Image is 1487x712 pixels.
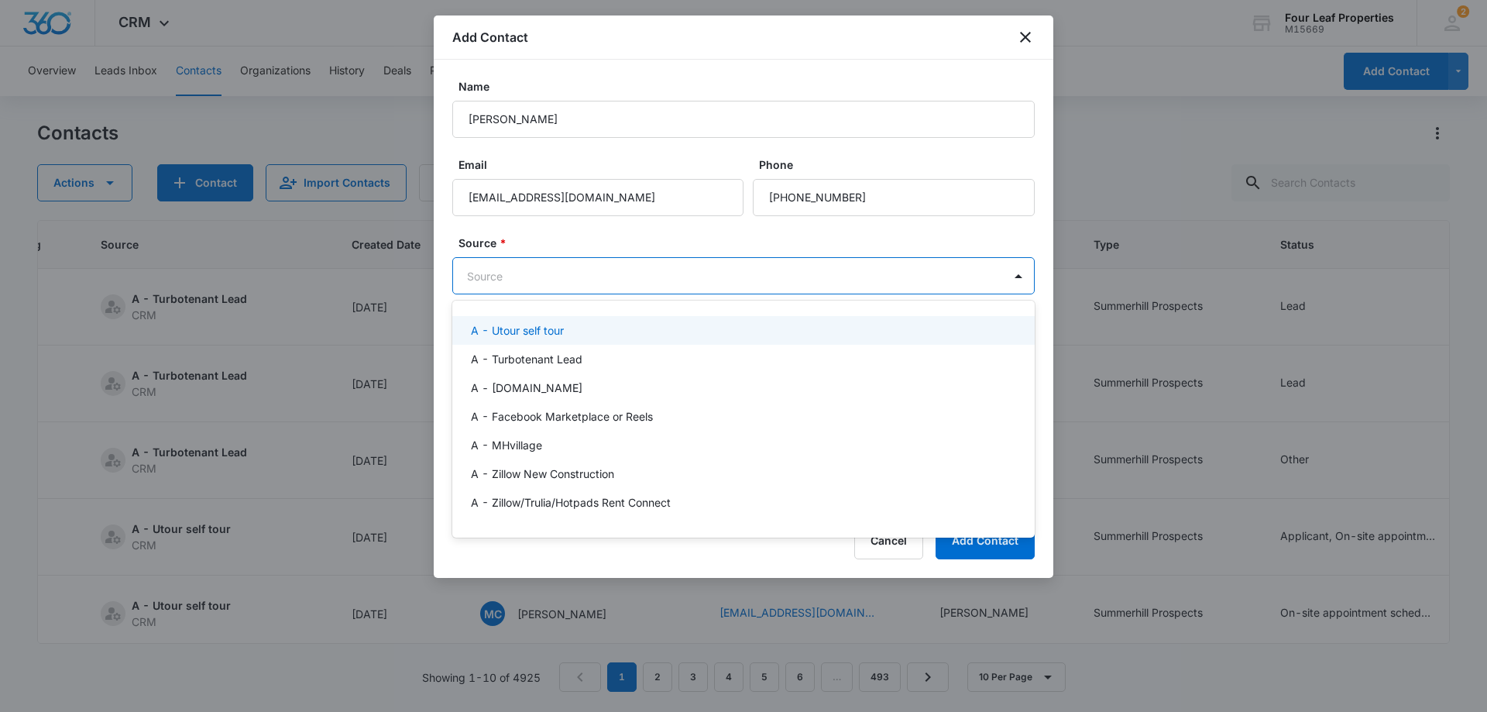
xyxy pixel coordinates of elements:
p: A - Zillow New Construction [471,466,614,482]
p: A - Turbotenant Lead [471,351,582,367]
p: A - [DOMAIN_NAME] [471,380,582,396]
p: A - MHvillage [471,437,542,453]
p: A - Facebook Marketplace or Reels [471,408,653,425]
p: [GEOGRAPHIC_DATA] Community Page Form [471,523,699,539]
p: A - Zillow/Trulia/Hotpads Rent Connect [471,494,671,511]
p: A - Utour self tour [471,322,564,339]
